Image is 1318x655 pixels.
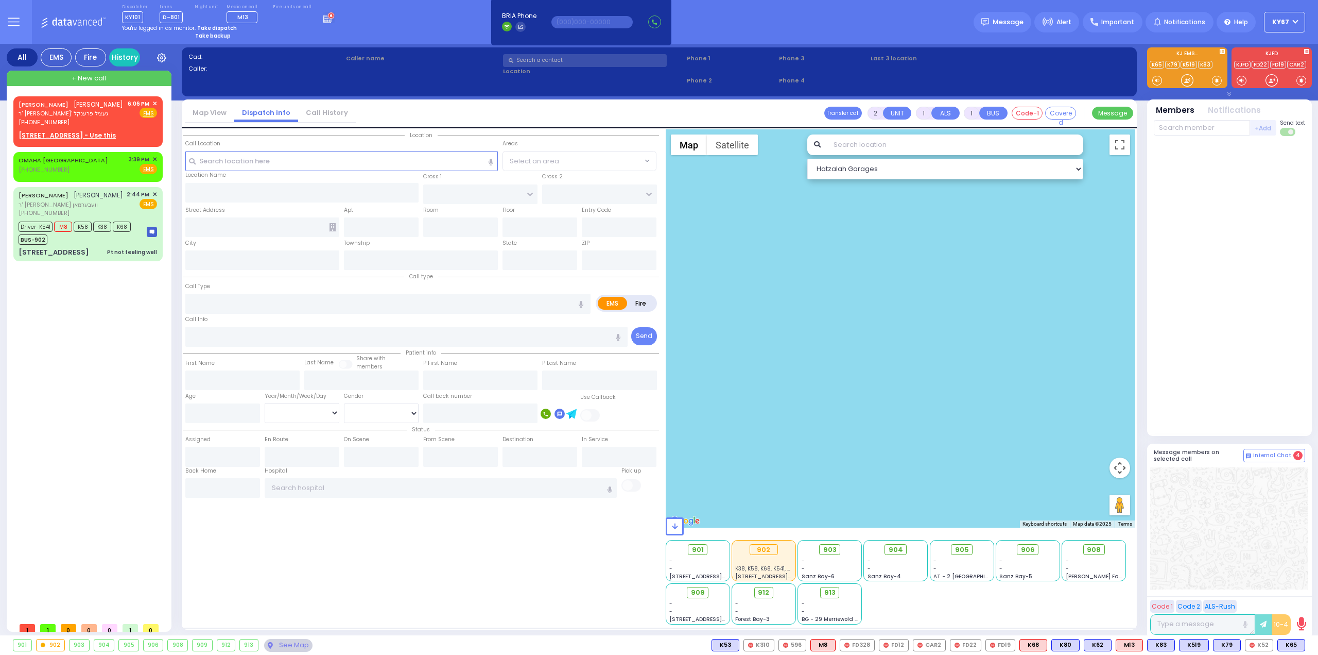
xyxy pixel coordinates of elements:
[1156,105,1194,116] button: Members
[19,222,53,232] span: Driver-K541
[1066,565,1069,573] span: -
[1147,639,1175,651] div: K83
[152,155,157,164] span: ✕
[217,640,235,651] div: 912
[668,514,702,528] img: Google
[933,565,937,573] span: -
[147,227,157,237] img: message-box.svg
[668,514,702,528] a: Open this area in Google Maps (opens a new window)
[144,640,163,651] div: 906
[356,355,386,362] small: Share with
[981,18,989,26] img: message.svg
[72,73,106,83] span: + New call
[1198,61,1212,69] a: K83
[127,191,149,198] span: 2:44 PM
[823,545,837,555] span: 903
[735,565,795,573] span: K38, K58, K68, K541, M8
[1019,639,1047,651] div: K68
[74,191,123,199] span: [PERSON_NAME]
[1147,51,1227,58] label: KJ EMS...
[955,545,969,555] span: 905
[93,222,111,232] span: K38
[185,315,207,324] label: Call Info
[669,557,672,565] span: -
[999,565,1002,573] span: -
[19,247,89,258] div: [STREET_ADDRESS]
[70,640,89,651] div: 903
[802,600,805,608] span: -
[19,200,123,209] span: ר' [PERSON_NAME] וועבערמאן
[1203,600,1237,613] button: ALS-Rush
[933,573,1010,580] span: AT - 2 [GEOGRAPHIC_DATA]
[889,545,903,555] span: 904
[404,273,438,280] span: Call type
[74,222,92,232] span: K58
[580,393,616,401] label: Use Callback
[582,435,608,444] label: In Service
[81,624,97,632] span: 0
[344,206,353,214] label: Apt
[1056,18,1071,27] span: Alert
[152,190,157,199] span: ✕
[264,639,313,652] div: See map
[185,282,210,291] label: Call Type
[195,4,218,10] label: Night unit
[240,640,258,651] div: 913
[950,639,981,651] div: FD22
[265,435,288,444] label: En Route
[185,435,211,444] label: Assigned
[1245,639,1273,651] div: K52
[1264,12,1305,32] button: KY67
[1243,449,1305,462] button: Internal Chat 4
[185,108,234,117] a: Map View
[193,640,212,651] div: 909
[1250,643,1255,648] img: red-radio-icon.svg
[758,587,769,598] span: 912
[669,615,767,623] span: [STREET_ADDRESS][PERSON_NAME]
[712,639,739,651] div: K53
[109,48,140,66] a: History
[802,615,859,623] span: BG - 29 Merriewold S.
[356,363,383,371] span: members
[143,624,159,632] span: 0
[778,639,806,651] div: 596
[265,392,339,400] div: Year/Month/Week/Day
[344,435,369,444] label: On Scene
[74,100,123,109] span: [PERSON_NAME]
[879,639,909,651] div: FD12
[802,573,835,580] span: Sanz Bay-6
[868,557,871,565] span: -
[783,643,788,648] img: red-radio-icon.svg
[19,118,70,126] span: [PHONE_NUMBER]
[128,100,149,108] span: 6:06 PM
[844,643,849,648] img: red-radio-icon.svg
[1109,135,1130,155] button: Toggle fullscreen view
[1045,107,1076,120] button: Covered
[122,11,143,23] span: KY101
[687,54,775,63] span: Phone 1
[1101,18,1134,27] span: Important
[423,435,455,444] label: From Scene
[1270,61,1286,69] a: FD19
[123,624,138,632] span: 1
[1109,458,1130,478] button: Map camera controls
[827,135,1084,155] input: Search location
[1252,61,1269,69] a: FD22
[735,608,738,615] span: -
[735,615,770,623] span: Forest Bay-3
[185,467,216,475] label: Back Home
[1116,639,1143,651] div: M13
[979,107,1008,120] button: BUS
[1272,18,1289,27] span: KY67
[185,140,220,148] label: Call Location
[621,467,641,475] label: Pick up
[669,573,767,580] span: [STREET_ADDRESS][PERSON_NAME]
[712,639,739,651] div: BLS
[802,565,805,573] span: -
[1246,454,1251,459] img: comment-alt.png
[1277,639,1305,651] div: BLS
[20,624,35,632] span: 1
[1253,452,1291,459] span: Internal Chat
[502,11,536,21] span: BRIA Phone
[1234,61,1251,69] a: KJFD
